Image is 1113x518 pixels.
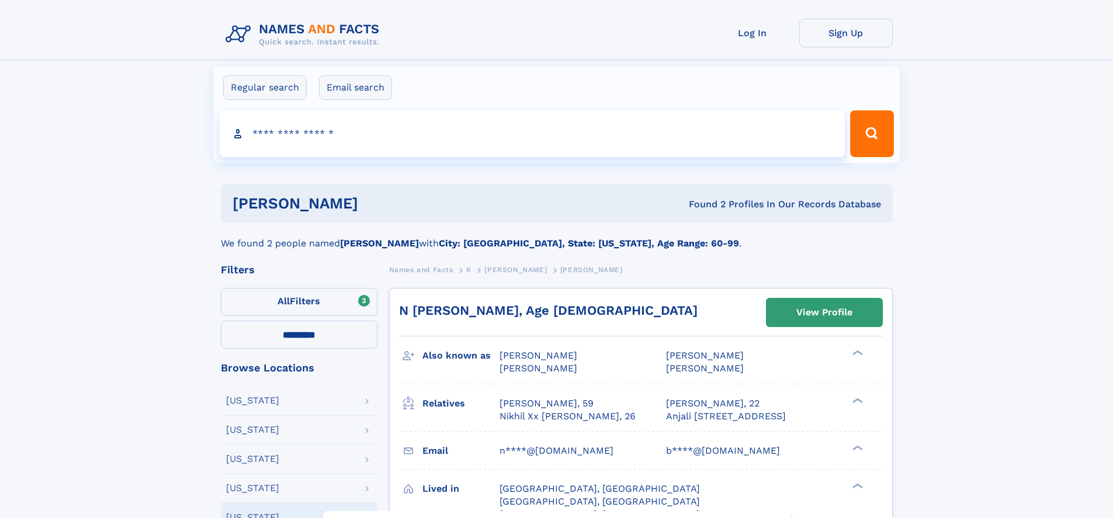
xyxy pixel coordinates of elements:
[796,299,852,326] div: View Profile
[850,444,864,451] div: ❯
[466,266,471,274] span: K
[221,223,893,251] div: We found 2 people named with .
[706,19,799,47] a: Log In
[484,266,547,274] span: [PERSON_NAME]
[319,75,392,100] label: Email search
[226,425,279,434] div: [US_STATE]
[221,19,389,50] img: Logo Names and Facts
[220,110,845,157] input: search input
[560,266,623,274] span: [PERSON_NAME]
[226,454,279,464] div: [US_STATE]
[500,496,700,507] span: [GEOGRAPHIC_DATA], [GEOGRAPHIC_DATA]
[223,75,307,100] label: Regular search
[221,288,377,316] label: Filters
[523,198,881,211] div: Found 2 Profiles In Our Records Database
[278,295,290,307] span: All
[484,262,547,277] a: [PERSON_NAME]
[500,410,636,423] a: Nikhil Xx [PERSON_NAME], 26
[850,349,864,357] div: ❯
[666,410,786,423] a: Anjali [STREET_ADDRESS]
[666,397,760,410] a: [PERSON_NAME], 22
[666,350,744,361] span: [PERSON_NAME]
[850,397,864,404] div: ❯
[226,484,279,493] div: [US_STATE]
[767,298,882,326] a: View Profile
[666,363,744,374] span: [PERSON_NAME]
[466,262,471,277] a: K
[439,238,739,249] b: City: [GEOGRAPHIC_DATA], State: [US_STATE], Age Range: 60-99
[422,441,500,461] h3: Email
[422,479,500,499] h3: Lived in
[221,363,377,373] div: Browse Locations
[389,262,453,277] a: Names and Facts
[500,483,700,494] span: [GEOGRAPHIC_DATA], [GEOGRAPHIC_DATA]
[799,19,893,47] a: Sign Up
[399,303,698,318] a: N [PERSON_NAME], Age [DEMOGRAPHIC_DATA]
[340,238,419,249] b: [PERSON_NAME]
[500,397,594,410] a: [PERSON_NAME], 59
[422,346,500,366] h3: Also known as
[233,196,523,211] h1: [PERSON_NAME]
[500,350,577,361] span: [PERSON_NAME]
[850,482,864,489] div: ❯
[221,265,377,275] div: Filters
[500,363,577,374] span: [PERSON_NAME]
[226,396,279,405] div: [US_STATE]
[850,110,893,157] button: Search Button
[422,394,500,413] h3: Relatives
